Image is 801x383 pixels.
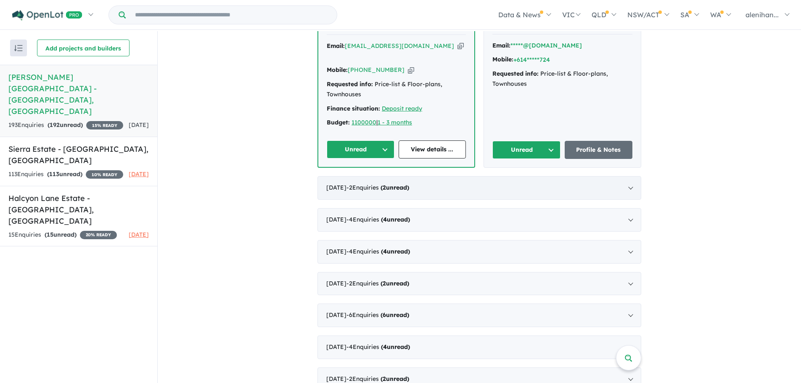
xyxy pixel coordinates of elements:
[129,121,149,129] span: [DATE]
[381,311,409,319] strong: ( unread)
[383,375,386,383] span: 2
[383,343,387,351] span: 4
[745,11,779,19] span: alenihan...
[492,141,560,159] button: Unread
[381,343,410,351] strong: ( unread)
[8,71,149,117] h5: [PERSON_NAME][GEOGRAPHIC_DATA] - [GEOGRAPHIC_DATA] , [GEOGRAPHIC_DATA]
[345,42,454,50] a: [EMAIL_ADDRESS][DOMAIN_NAME]
[37,40,130,56] button: Add projects and builders
[346,216,410,223] span: - 4 Enquir ies
[48,121,83,129] strong: ( unread)
[492,69,632,89] div: Price-list & Floor-plans, Townhouses
[352,119,376,126] a: 1100000
[565,141,633,159] a: Profile & Notes
[346,280,409,287] span: - 2 Enquir ies
[492,55,513,63] strong: Mobile:
[327,105,380,112] strong: Finance situation:
[49,170,59,178] span: 113
[8,120,123,130] div: 193 Enquir ies
[381,184,409,191] strong: ( unread)
[383,184,386,191] span: 2
[129,170,149,178] span: [DATE]
[86,121,123,129] span: 15 % READY
[408,66,414,74] button: Copy
[14,45,23,51] img: sort.svg
[327,140,394,158] button: Unread
[317,240,641,264] div: [DATE]
[127,6,335,24] input: Try estate name, suburb, builder or developer
[383,216,387,223] span: 4
[317,176,641,200] div: [DATE]
[346,184,409,191] span: - 2 Enquir ies
[378,119,412,126] a: 1 - 3 months
[381,248,410,255] strong: ( unread)
[47,231,53,238] span: 15
[327,80,373,88] strong: Requested info:
[399,140,466,158] a: View details ...
[346,248,410,255] span: - 4 Enquir ies
[327,66,348,74] strong: Mobile:
[45,231,77,238] strong: ( unread)
[327,118,466,128] div: |
[381,216,410,223] strong: ( unread)
[317,304,641,327] div: [DATE]
[317,335,641,359] div: [DATE]
[327,79,466,100] div: Price-list & Floor-plans, Townhouses
[346,311,409,319] span: - 6 Enquir ies
[12,10,82,21] img: Openlot PRO Logo White
[348,66,404,74] a: [PHONE_NUMBER]
[80,231,117,239] span: 20 % READY
[129,231,149,238] span: [DATE]
[346,343,410,351] span: - 4 Enquir ies
[50,121,60,129] span: 192
[346,375,409,383] span: - 2 Enquir ies
[8,230,117,240] div: 15 Enquir ies
[382,105,422,112] a: Deposit ready
[327,42,345,50] strong: Email:
[327,119,350,126] strong: Budget:
[383,248,387,255] span: 4
[317,272,641,296] div: [DATE]
[8,143,149,166] h5: Sierra Estate - [GEOGRAPHIC_DATA] , [GEOGRAPHIC_DATA]
[383,280,386,287] span: 2
[492,70,539,77] strong: Requested info:
[317,208,641,232] div: [DATE]
[8,193,149,227] h5: Halcyon Lane Estate - [GEOGRAPHIC_DATA] , [GEOGRAPHIC_DATA]
[47,170,82,178] strong: ( unread)
[492,42,510,49] strong: Email:
[383,311,386,319] span: 6
[457,42,464,50] button: Copy
[86,170,123,179] span: 10 % READY
[381,375,409,383] strong: ( unread)
[8,169,123,180] div: 113 Enquir ies
[381,280,409,287] strong: ( unread)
